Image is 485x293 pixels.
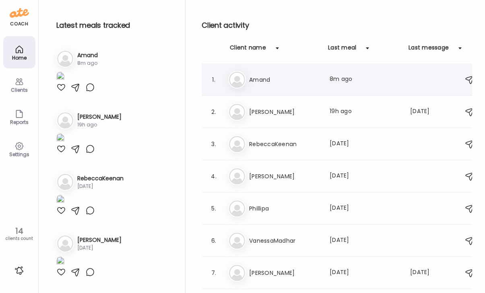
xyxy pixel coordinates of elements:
div: Reports [5,120,34,125]
img: images%2FFWcO85no97gGuPVg3lK5EeWtdZi1%2FifSkDJFeHz7AvFpFrYOC%2FExOMqVucnmevwaOmdn8m_1080 [56,72,64,83]
img: bg-avatar-default.svg [57,51,73,67]
img: bg-avatar-default.svg [57,235,73,252]
div: [DATE] [330,236,400,246]
h3: [PERSON_NAME] [249,171,320,181]
div: 1. [209,75,219,85]
div: 3. [209,139,219,149]
img: bg-avatar-default.svg [229,72,245,88]
div: Last message [409,43,449,56]
div: 5. [209,204,219,213]
div: Last meal [328,43,356,56]
img: bg-avatar-default.svg [57,174,73,190]
div: 4. [209,171,219,181]
div: Home [5,55,34,60]
img: bg-avatar-default.svg [229,233,245,249]
div: [DATE] [330,204,400,213]
div: Clients [5,87,34,93]
img: images%2Fa5QUAwuGtDV01wLmE4wCLfbb5bm2%2FAFRwBSIee5Cv9rDlhoYU%2FJETmgtiiLjgmW2rezycd_1080 [56,133,64,144]
div: 7. [209,268,219,278]
h3: VanessaMadhar [249,236,320,246]
div: 19h ago [330,107,400,117]
div: [DATE] [77,244,122,252]
div: [DATE] [410,107,442,117]
div: 6. [209,236,219,246]
h3: [PERSON_NAME] [77,236,122,244]
h3: Phillipa [249,204,320,213]
div: Client name [230,43,266,56]
img: ate [10,6,29,19]
div: 2. [209,107,219,117]
h2: Latest meals tracked [56,19,172,31]
div: [DATE] [330,171,400,181]
h3: [PERSON_NAME] [249,268,320,278]
img: bg-avatar-default.svg [57,112,73,128]
h3: Amand [249,75,320,85]
div: [DATE] [410,268,442,278]
div: 8m ago [77,60,98,67]
img: bg-avatar-default.svg [229,104,245,120]
div: clients count [3,236,35,241]
h3: [PERSON_NAME] [77,113,122,121]
img: bg-avatar-default.svg [229,136,245,152]
div: [DATE] [330,139,400,149]
div: [DATE] [330,268,400,278]
img: images%2FxjlYFKUNRuaUIEpcaWU8HKS4UBA3%2Fd8xsedD489arcAGDnInX%2F7aKNUgRi3TzIe0VfMnTA_1080 [56,256,64,267]
div: 19h ago [77,121,122,128]
h3: Amand [77,51,98,60]
h2: Client activity [202,19,479,31]
img: bg-avatar-default.svg [229,200,245,217]
div: [DATE] [77,183,124,190]
div: 14 [3,226,35,236]
img: bg-avatar-default.svg [229,168,245,184]
div: Settings [5,152,34,157]
div: 8m ago [330,75,400,85]
div: coach [10,21,28,27]
h3: RebeccaKeenan [249,139,320,149]
img: bg-avatar-default.svg [229,265,245,281]
img: images%2FwXvtVaBLE9QZZjPEp2dOBecXzjn1%2FwI1aWuugIhR78JoCadUM%2FQf2Kkv7v1qYlg4y2pTUd_1080 [56,195,64,206]
h3: [PERSON_NAME] [249,107,320,117]
h3: RebeccaKeenan [77,174,124,183]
